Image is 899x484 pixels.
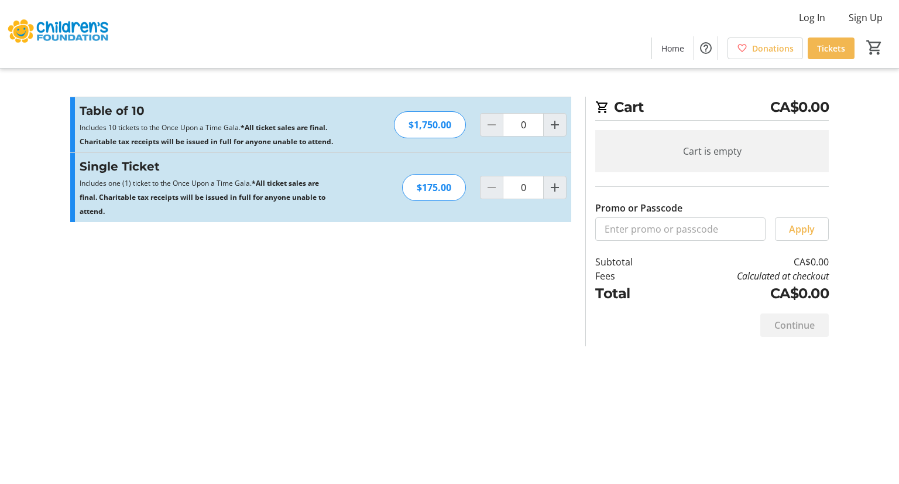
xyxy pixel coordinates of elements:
[595,97,829,121] h2: Cart
[503,113,544,137] input: Table of 10 Quantity
[808,38,855,59] a: Tickets
[595,269,663,283] td: Fees
[661,42,684,54] span: Home
[503,176,544,199] input: Single Ticket Quantity
[770,97,829,118] span: CA$0.00
[799,11,825,25] span: Log In
[80,178,325,216] strong: *All ticket sales are final. Charitable tax receipts will be issued in full for anyone unable to ...
[80,178,252,188] span: Includes one (1) ticket to the Once Upon a Time Gala.
[402,174,466,201] div: $175.00
[864,37,885,58] button: Cart
[752,42,794,54] span: Donations
[790,8,835,27] button: Log In
[694,36,718,60] button: Help
[775,217,829,241] button: Apply
[663,269,829,283] td: Calculated at checkout
[7,5,111,63] img: The Children's Foundation of Guelph and Wellington's Logo
[663,283,829,304] td: CA$0.00
[595,130,829,172] div: Cart is empty
[80,102,335,120] h3: Table of 10
[849,11,883,25] span: Sign Up
[595,255,663,269] td: Subtotal
[595,283,663,304] td: Total
[544,176,566,199] button: Increment by one
[652,38,694,59] a: Home
[595,217,766,241] input: Enter promo or passcode
[394,111,466,138] div: $1,750.00
[663,255,829,269] td: CA$0.00
[80,122,241,132] span: Includes 10 tickets to the Once Upon a Time Gala.
[80,158,335,175] h3: Single Ticket
[595,201,682,215] label: Promo or Passcode
[789,222,815,236] span: Apply
[728,38,803,59] a: Donations
[544,114,566,136] button: Increment by one
[817,42,845,54] span: Tickets
[839,8,892,27] button: Sign Up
